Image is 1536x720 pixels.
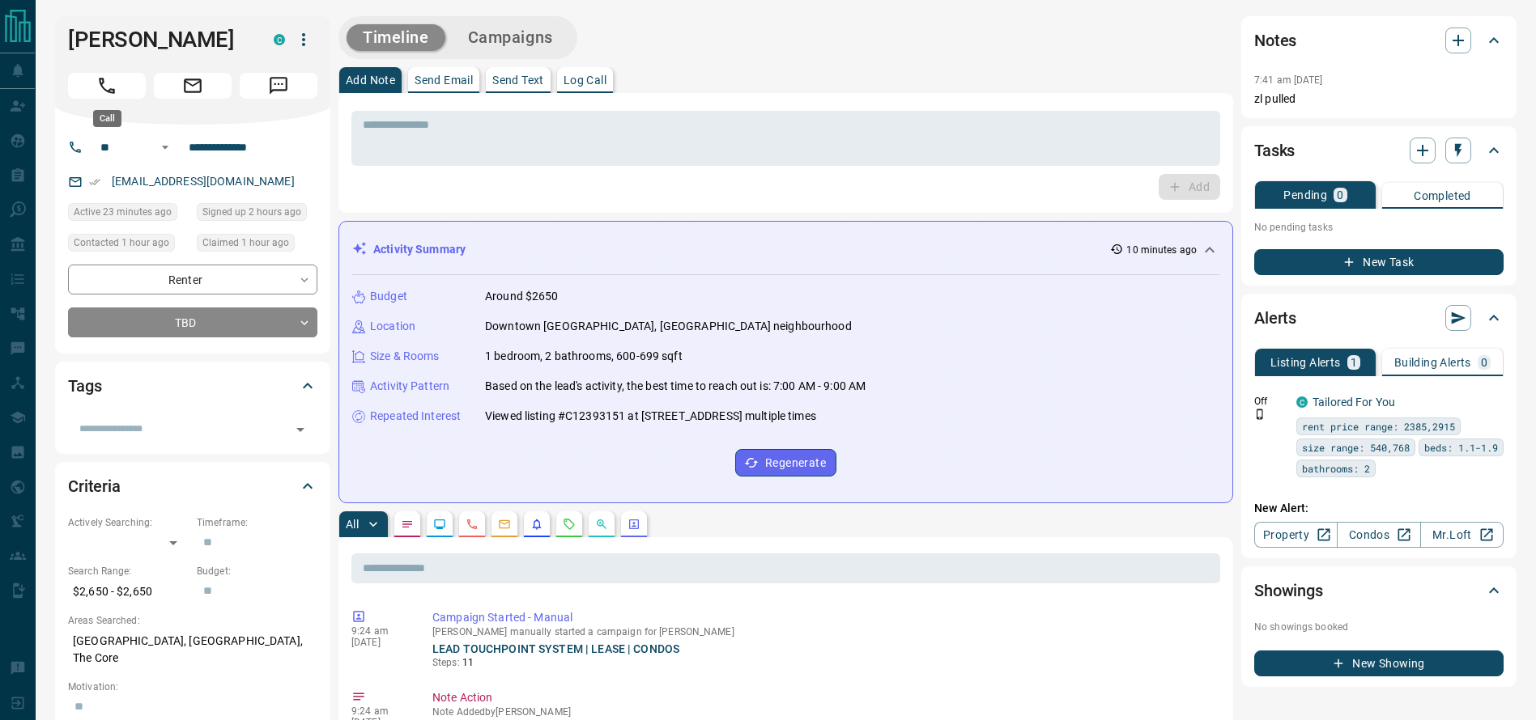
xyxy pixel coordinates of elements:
div: Activity Summary10 minutes ago [352,235,1219,265]
svg: Emails [498,518,511,531]
p: Pending [1283,189,1327,201]
p: 9:24 am [351,705,408,717]
p: Send Email [415,74,473,86]
span: Claimed 1 hour ago [202,235,289,251]
div: Alerts [1254,299,1504,337]
svg: Email Verified [89,176,100,188]
p: Size & Rooms [370,348,440,365]
p: No showings booked [1254,620,1504,634]
h2: Alerts [1254,305,1296,331]
p: Activity Summary [373,241,466,258]
div: Renter [68,265,317,294]
p: Building Alerts [1394,357,1471,368]
span: Signed up 2 hours ago [202,204,301,220]
a: LEAD TOUCHPOINT SYSTEM | LEASE | CONDOS [432,642,679,655]
span: Call [68,73,146,99]
span: Message [240,73,317,99]
p: 0 [1337,189,1343,201]
p: Viewed listing #C12393151 at [STREET_ADDRESS] multiple times [485,408,816,425]
svg: Listing Alerts [530,518,543,531]
p: Send Text [492,74,544,86]
p: Note Added by [PERSON_NAME] [432,706,1214,718]
p: No pending tasks [1254,215,1504,239]
span: Active 23 minutes ago [74,204,172,220]
h1: [PERSON_NAME] [68,27,249,53]
p: Steps: [432,655,1214,670]
h2: Notes [1254,28,1296,53]
p: [GEOGRAPHIC_DATA], [GEOGRAPHIC_DATA], The Core [68,628,317,671]
p: Downtown [GEOGRAPHIC_DATA], [GEOGRAPHIC_DATA] neighbourhood [485,318,852,335]
p: 9:24 am [351,625,408,637]
div: Fri Sep 12 2025 [68,203,189,226]
div: Fri Sep 12 2025 [197,203,317,226]
div: TBD [68,307,317,337]
span: size range: 540,768 [1302,439,1410,455]
p: New Alert: [1254,500,1504,517]
p: Campaign Started - Manual [432,609,1214,626]
p: Motivation: [68,680,317,694]
button: Timeline [347,24,445,51]
button: Open [155,138,175,157]
p: Completed [1414,190,1471,201]
p: Budget [370,288,407,305]
button: New Task [1254,249,1504,275]
svg: Calls [466,518,479,531]
p: 1 [1351,357,1357,368]
button: New Showing [1254,650,1504,676]
p: Add Note [346,74,395,86]
div: Call [93,110,121,127]
p: Note Action [432,689,1214,706]
button: Open [289,418,312,441]
a: Condos [1337,522,1420,548]
p: Activity Pattern [370,378,449,395]
p: Budget: [197,564,317,578]
svg: Lead Browsing Activity [433,518,446,531]
span: 11 [462,657,474,668]
p: Listing Alerts [1270,357,1341,368]
p: zl pulled [1254,91,1504,108]
span: bathrooms: 2 [1302,460,1370,476]
p: Timeframe: [197,515,317,530]
p: All [346,519,359,530]
p: 0 [1481,357,1487,368]
p: Log Call [564,74,606,86]
a: Property [1254,522,1338,548]
div: condos.ca [1296,396,1308,408]
p: Search Range: [68,564,189,578]
p: Repeated Interest [370,408,461,425]
span: rent price range: 2385,2915 [1302,418,1455,434]
p: Areas Searched: [68,613,317,628]
span: Contacted 1 hour ago [74,235,169,251]
p: Based on the lead's activity, the best time to reach out is: 7:00 AM - 9:00 AM [485,378,866,395]
p: Location [370,318,415,335]
button: Campaigns [452,24,569,51]
p: 1 bedroom, 2 bathrooms, 600-699 sqft [485,348,683,365]
p: [DATE] [351,637,408,648]
p: $2,650 - $2,650 [68,578,189,605]
div: Notes [1254,21,1504,60]
p: Around $2650 [485,288,559,305]
p: 10 minutes ago [1126,243,1197,257]
svg: Notes [401,518,414,531]
div: Fri Sep 12 2025 [68,234,189,256]
a: [EMAIL_ADDRESS][DOMAIN_NAME] [112,175,295,188]
h2: Criteria [68,473,121,499]
svg: Opportunities [595,518,608,531]
a: Tailored For You [1313,396,1395,409]
a: Mr.Loft [1420,522,1504,548]
h2: Showings [1254,578,1323,604]
div: Fri Sep 12 2025 [197,234,317,256]
h2: Tasks [1254,138,1295,163]
p: 7:41 am [DATE] [1254,74,1323,86]
p: [PERSON_NAME] manually started a campaign for [PERSON_NAME] [432,626,1214,637]
svg: Requests [563,518,576,531]
div: Showings [1254,571,1504,610]
button: Regenerate [735,449,836,476]
svg: Agent Actions [628,518,640,531]
span: Email [154,73,232,99]
div: Tags [68,366,317,405]
div: condos.ca [274,34,285,45]
p: Actively Searching: [68,515,189,530]
span: beds: 1.1-1.9 [1424,439,1498,455]
h2: Tags [68,373,101,399]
